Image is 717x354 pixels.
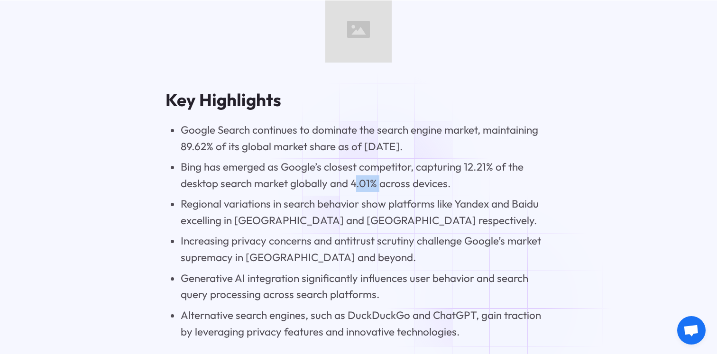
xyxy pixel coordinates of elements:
[181,233,552,266] li: Increasing privacy concerns and antitrust scrutiny challenge Google’s market supremacy in [GEOGRA...
[181,270,552,303] li: Generative AI integration significantly influences user behavior and search query processing acro...
[181,159,552,192] li: Bing has emerged as Google’s closest competitor, capturing 12.21% of the desktop search market gl...
[181,307,552,340] li: Alternative search engines, such as DuckDuckGo and ChatGPT, gain traction by leveraging privacy f...
[165,90,552,110] h2: Key Highlights
[181,122,552,155] li: Google Search continues to dominate the search engine market, maintaining 89.62% of its global ma...
[181,196,552,229] li: Regional variations in search behavior show platforms like Yandex and Baidu excelling in [GEOGRAP...
[677,316,706,345] div: Open chat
